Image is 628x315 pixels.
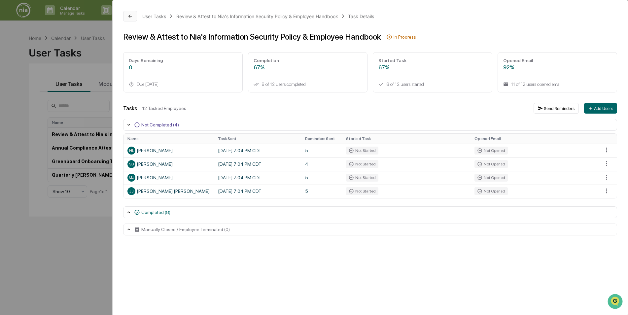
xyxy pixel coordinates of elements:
[342,134,471,144] th: Started Task
[214,171,301,185] td: [DATE] 7:04 PM CDT
[129,58,237,63] div: Days Remaining
[214,157,301,171] td: [DATE] 7:04 PM CDT
[22,51,108,57] div: Start new chat
[584,103,617,114] button: Add Users
[301,171,342,185] td: 5
[123,32,381,42] div: Review & Attest to Nia's Information Security Policy & Employee Handbook
[129,82,237,87] div: Due [DATE]
[123,134,214,144] th: Name
[127,160,210,168] div: [PERSON_NAME]
[214,185,301,198] td: [DATE] 7:04 PM CDT
[474,187,508,195] div: Not Opened
[4,93,44,105] a: 🔎Data Lookup
[214,144,301,157] td: [DATE] 7:04 PM CDT
[123,105,137,112] div: Tasks
[301,157,342,171] td: 4
[346,147,378,155] div: Not Started
[13,83,43,90] span: Preclearance
[301,134,342,144] th: Reminders Sent
[254,58,362,63] div: Completion
[4,81,45,92] a: 🖐️Preclearance
[7,51,18,62] img: 1746055101610-c473b297-6a78-478c-a979-82029cc54cd1
[301,185,342,198] td: 5
[142,14,166,19] div: User Tasks
[47,112,80,117] a: Powered byPylon
[127,187,210,195] div: [PERSON_NAME] [PERSON_NAME]
[129,64,237,71] div: 0
[474,160,508,168] div: Not Opened
[142,106,528,111] div: 12 Tasked Employees
[129,189,134,193] span: JJ
[7,84,12,89] div: 🖐️
[13,96,42,102] span: Data Lookup
[7,14,120,24] p: How can we help?
[348,14,374,19] div: Task Details
[394,34,416,40] div: In Progress
[127,174,210,182] div: [PERSON_NAME]
[346,174,378,182] div: Not Started
[127,147,210,155] div: [PERSON_NAME]
[474,147,508,155] div: Not Opened
[45,81,85,92] a: 🗄️Attestations
[22,57,84,62] div: We're available if you need us!
[378,64,487,71] div: 67%
[346,187,378,195] div: Not Started
[346,160,378,168] div: Not Started
[54,83,82,90] span: Attestations
[112,52,120,60] button: Start new chat
[471,134,599,144] th: Opened Email
[214,134,301,144] th: Task Sent
[474,174,508,182] div: Not Opened
[66,112,80,117] span: Pylon
[7,96,12,102] div: 🔎
[129,162,134,166] span: SB
[254,82,362,87] div: 8 of 12 users completed
[301,144,342,157] td: 5
[141,210,170,215] div: Completed (8)
[129,175,134,180] span: MJ
[48,84,53,89] div: 🗄️
[607,293,625,311] iframe: Open customer support
[176,14,338,19] div: Review & Attest to Nia's Information Security Policy & Employee Handbook
[503,64,611,71] div: 92%
[503,82,611,87] div: 11 of 12 users opened email
[378,58,487,63] div: Started Task
[141,122,179,127] div: Not Completed (4)
[141,227,230,232] div: Manually Closed / Employee Terminated (0)
[254,64,362,71] div: 67%
[534,103,579,114] button: Send Reminders
[129,148,134,153] span: HL
[503,58,611,63] div: Opened Email
[378,82,487,87] div: 8 of 12 users started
